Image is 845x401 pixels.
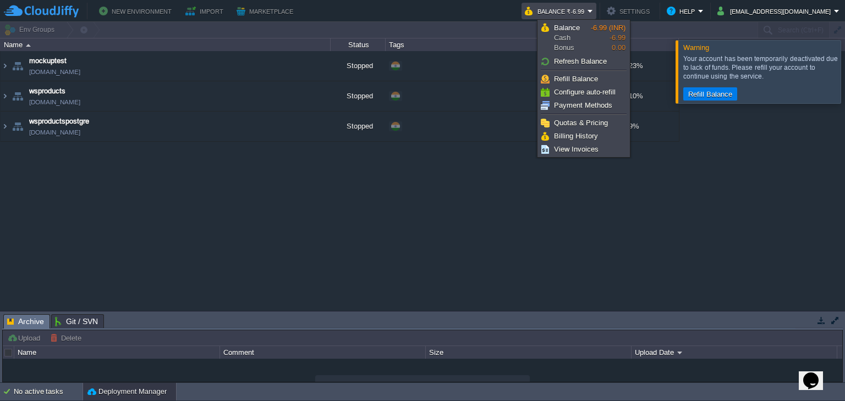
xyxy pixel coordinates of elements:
[632,346,837,359] div: Upload Date
[29,116,89,127] a: wsproductspostgre
[591,24,625,52] span: -6.99 0.00
[29,66,80,77] a: [DOMAIN_NAME]
[4,4,79,18] img: CloudJiffy
[607,4,653,18] button: Settings
[10,51,25,81] img: AMDAwAAAACH5BAEAAAAALAAAAAABAAEAAAICRAEAOw==
[799,357,834,390] iframe: chat widget
[539,55,628,68] a: Refresh Balance
[554,88,616,96] span: Configure auto-refill
[185,4,227,18] button: Import
[15,346,220,359] div: Name
[539,117,628,129] a: Quotas & Pricing
[554,132,598,140] span: Billing History
[331,81,386,111] div: Stopped
[539,86,628,98] a: Configure auto-refill
[221,346,425,359] div: Comment
[539,21,628,54] a: BalanceCashBonus-6.99 (INR)-6.990.00
[331,112,386,141] div: Stopped
[29,55,67,66] a: mockuptest
[554,57,607,65] span: Refresh Balance
[554,119,608,127] span: Quotas & Pricing
[87,386,167,397] button: Deployment Manager
[1,38,330,51] div: Name
[554,23,591,53] span: Cash Bonus
[26,44,31,47] img: AMDAwAAAACH5BAEAAAAALAAAAAABAAEAAAICRAEAOw==
[554,24,580,32] span: Balance
[426,346,631,359] div: Size
[1,51,9,81] img: AMDAwAAAACH5BAEAAAAALAAAAAABAAEAAAICRAEAOw==
[685,89,736,99] button: Refill Balance
[1,81,9,111] img: AMDAwAAAACH5BAEAAAAALAAAAAABAAEAAAICRAEAOw==
[618,51,654,81] div: 23%
[683,54,838,81] div: Your account has been temporarily deactivated due to lack of funds. Please refill your account to...
[7,315,44,328] span: Archive
[237,4,297,18] button: Marketplace
[554,145,599,153] span: View Invoices
[539,99,628,112] a: Payment Methods
[591,24,625,32] span: -6.99 (INR)
[10,112,25,141] img: AMDAwAAAACH5BAEAAAAALAAAAAABAAEAAAICRAEAOw==
[29,127,80,138] a: [DOMAIN_NAME]
[618,112,654,141] div: 9%
[683,43,709,52] span: Warning
[386,38,561,51] div: Tags
[525,4,588,18] button: Balance ₹-6.99
[7,333,43,343] button: Upload
[331,38,385,51] div: Status
[50,333,85,343] button: Delete
[29,97,80,108] a: [DOMAIN_NAME]
[554,101,612,109] span: Payment Methods
[14,383,83,400] div: No active tasks
[667,4,698,18] button: Help
[331,51,386,81] div: Stopped
[29,86,65,97] a: wsproducts
[99,4,175,18] button: New Environment
[10,81,25,111] img: AMDAwAAAACH5BAEAAAAALAAAAAABAAEAAAICRAEAOw==
[618,81,654,111] div: 10%
[539,143,628,155] a: View Invoices
[539,130,628,142] a: Billing History
[55,315,98,328] span: Git / SVN
[717,4,834,18] button: [EMAIL_ADDRESS][DOMAIN_NAME]
[539,73,628,85] a: Refill Balance
[1,112,9,141] img: AMDAwAAAACH5BAEAAAAALAAAAAABAAEAAAICRAEAOw==
[554,75,598,83] span: Refill Balance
